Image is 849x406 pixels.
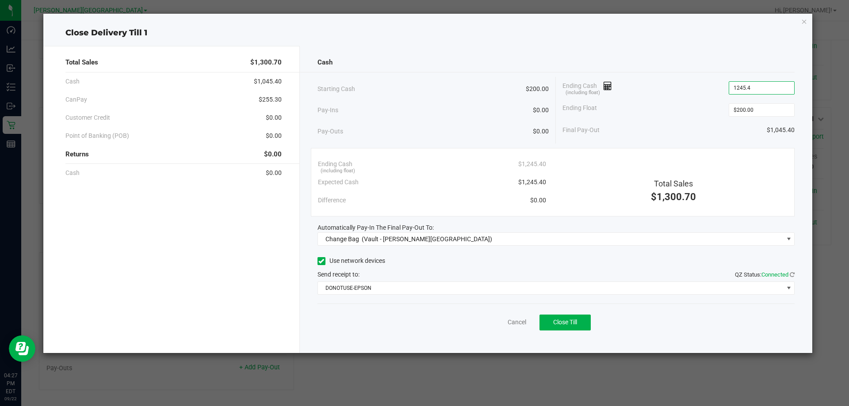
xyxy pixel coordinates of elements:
[654,179,693,188] span: Total Sales
[65,57,98,68] span: Total Sales
[508,318,526,327] a: Cancel
[317,224,434,231] span: Automatically Pay-In The Final Pay-Out To:
[318,178,359,187] span: Expected Cash
[539,315,591,330] button: Close Till
[250,57,282,68] span: $1,300.70
[318,159,352,169] span: Ending Cash
[735,271,795,278] span: QZ Status:
[317,57,333,68] span: Cash
[317,106,338,115] span: Pay-Ins
[317,127,343,136] span: Pay-Outs
[562,81,612,95] span: Ending Cash
[43,27,813,39] div: Close Delivery Till 1
[65,168,80,178] span: Cash
[259,95,282,104] span: $255.30
[65,113,110,122] span: Customer Credit
[518,178,546,187] span: $1,245.40
[254,77,282,86] span: $1,045.40
[65,77,80,86] span: Cash
[266,168,282,178] span: $0.00
[533,106,549,115] span: $0.00
[317,256,385,266] label: Use network devices
[65,145,282,164] div: Returns
[321,167,355,175] span: (including float)
[65,131,129,140] span: Point of Banking (POB)
[266,113,282,122] span: $0.00
[530,196,546,205] span: $0.00
[518,159,546,169] span: $1,245.40
[533,127,549,136] span: $0.00
[651,191,696,202] span: $1,300.70
[266,131,282,140] span: $0.00
[325,235,359,243] span: Change Bag
[264,149,282,159] span: $0.00
[9,335,35,362] iframe: Resource center
[362,235,492,243] span: (Vault - [PERSON_NAME][GEOGRAPHIC_DATA])
[65,95,87,104] span: CanPay
[318,196,346,205] span: Difference
[526,84,549,94] span: $200.00
[562,125,600,135] span: Final Pay-Out
[761,271,788,278] span: Connected
[767,125,795,135] span: $1,045.40
[317,271,359,278] span: Send receipt to:
[553,319,577,326] span: Close Till
[562,103,597,117] span: Ending Float
[317,84,355,94] span: Starting Cash
[566,89,600,97] span: (including float)
[318,282,784,294] span: DONOTUSE-EPSON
